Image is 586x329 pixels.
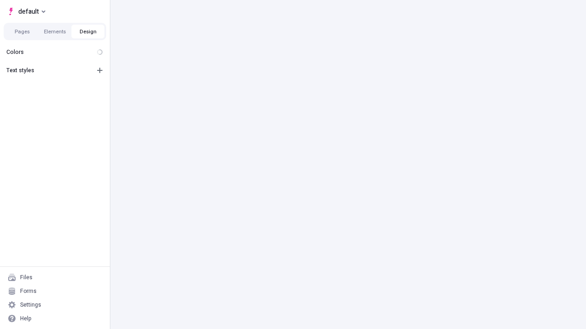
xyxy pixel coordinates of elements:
[38,25,71,38] button: Elements
[6,67,91,74] div: Text styles
[4,5,49,18] button: Select site
[71,25,104,38] button: Design
[6,48,91,56] div: Colors
[20,315,32,322] div: Help
[20,301,41,308] div: Settings
[5,25,38,38] button: Pages
[20,274,33,281] div: Files
[20,287,37,295] div: Forms
[18,6,39,17] span: default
